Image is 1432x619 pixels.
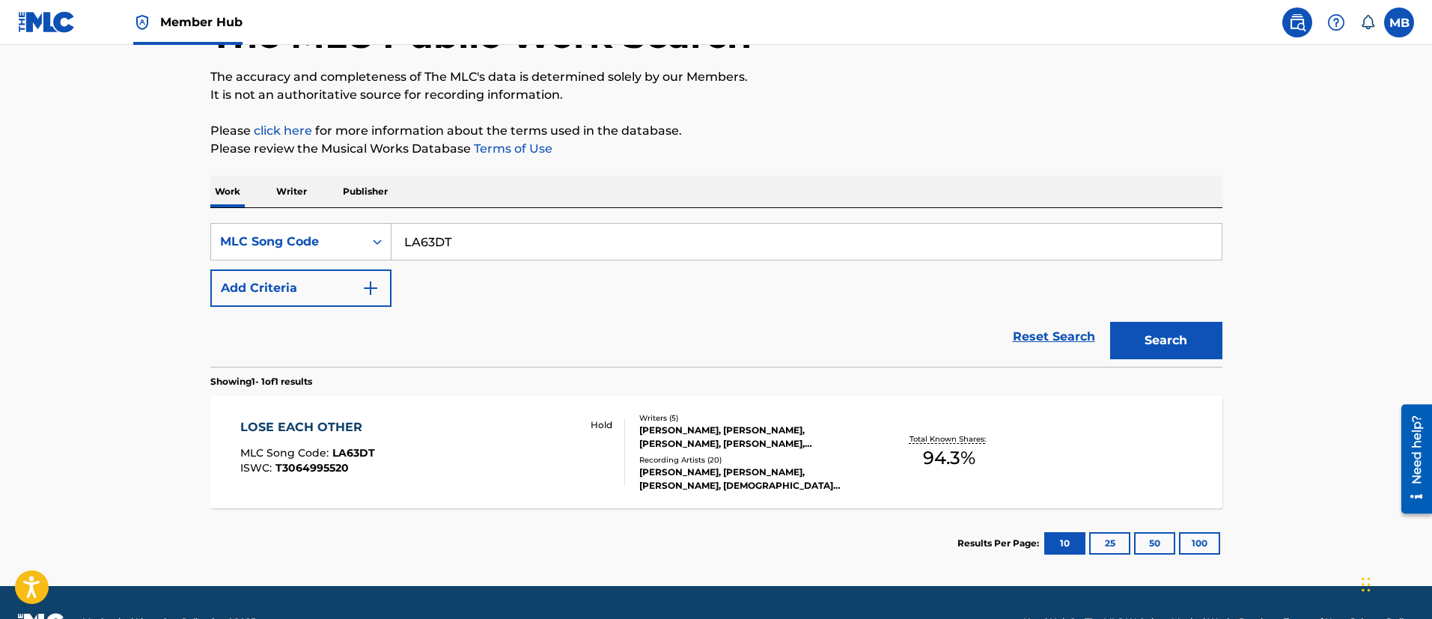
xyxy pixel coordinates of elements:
[18,11,76,33] img: MLC Logo
[210,68,1222,86] p: The accuracy and completeness of The MLC's data is determined solely by our Members.
[1110,322,1222,359] button: Search
[332,446,375,460] span: LA63DT
[1327,13,1345,31] img: help
[1134,532,1175,555] button: 50
[1005,320,1103,353] a: Reset Search
[1357,547,1432,619] iframe: Chat Widget
[923,445,975,472] span: 94.3 %
[272,176,311,207] p: Writer
[591,418,612,432] p: Hold
[240,446,332,460] span: MLC Song Code :
[240,461,275,475] span: ISWC :
[254,124,312,138] a: click here
[1390,398,1432,519] iframe: Resource Center
[1321,7,1351,37] div: Help
[1360,15,1375,30] div: Notifications
[639,424,865,451] div: [PERSON_NAME], [PERSON_NAME], [PERSON_NAME], [PERSON_NAME], [PERSON_NAME]
[210,140,1222,158] p: Please review the Musical Works Database
[275,461,349,475] span: T3064995520
[1282,7,1312,37] a: Public Search
[210,122,1222,140] p: Please for more information about the terms used in the database.
[639,466,865,493] div: [PERSON_NAME], [PERSON_NAME], [PERSON_NAME], [DEMOGRAPHIC_DATA][PERSON_NAME], [PERSON_NAME]
[1044,532,1085,555] button: 10
[910,433,990,445] p: Total Known Shares:
[210,396,1222,508] a: LOSE EACH OTHERMLC Song Code:LA63DTISWC:T3064995520 HoldWriters (5)[PERSON_NAME], [PERSON_NAME], ...
[471,141,552,156] a: Terms of Use
[957,537,1043,550] p: Results Per Page:
[362,279,380,297] img: 9d2ae6d4665cec9f34b9.svg
[1384,7,1414,37] div: User Menu
[639,412,865,424] div: Writers ( 5 )
[160,13,243,31] span: Member Hub
[210,269,391,307] button: Add Criteria
[133,13,151,31] img: Top Rightsholder
[210,375,312,388] p: Showing 1 - 1 of 1 results
[1179,532,1220,555] button: 100
[240,418,375,436] div: LOSE EACH OTHER
[639,454,865,466] div: Recording Artists ( 20 )
[1288,13,1306,31] img: search
[1362,562,1371,607] div: Drag
[338,176,392,207] p: Publisher
[1089,532,1130,555] button: 25
[210,86,1222,104] p: It is not an authoritative source for recording information.
[210,223,1222,367] form: Search Form
[210,176,245,207] p: Work
[220,233,355,251] div: MLC Song Code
